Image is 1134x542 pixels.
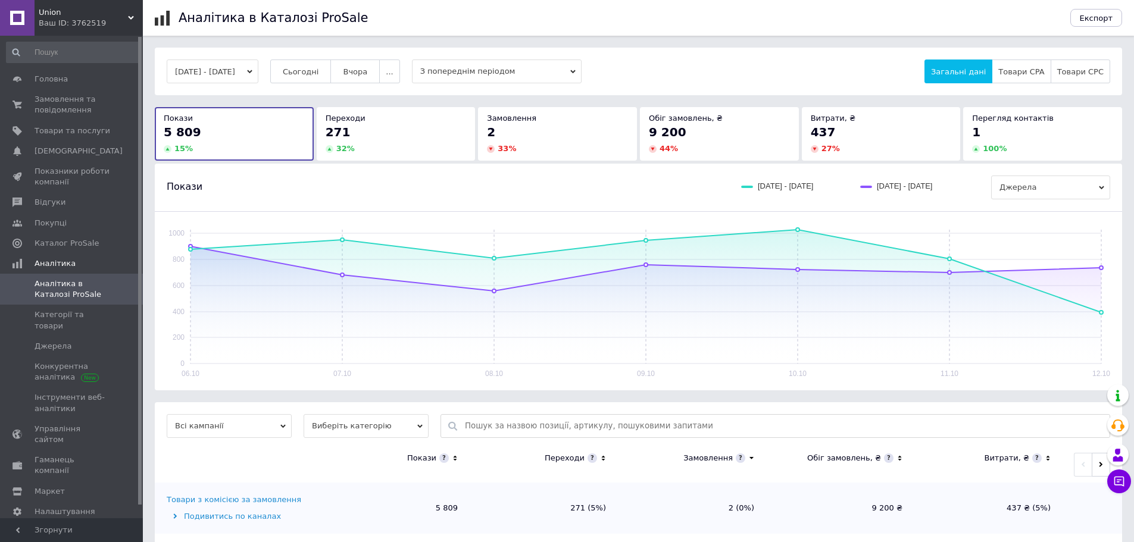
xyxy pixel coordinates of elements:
span: Каталог ProSale [35,238,99,249]
span: Джерела [35,341,71,352]
span: 44 % [660,144,678,153]
span: 2 [487,125,495,139]
span: Покази [164,114,193,123]
button: Товари CPA [992,59,1051,83]
text: 12.10 [1092,369,1110,378]
td: 5 809 [321,483,470,534]
button: Експорт [1070,9,1123,27]
span: 32 % [336,144,355,153]
span: Сьогодні [283,67,319,76]
span: Аналітика в Каталозі ProSale [35,278,110,300]
span: 5 809 [164,125,201,139]
text: 1000 [168,229,185,237]
span: Конкурентна аналітика [35,361,110,383]
span: Джерела [991,176,1110,199]
span: 15 % [174,144,193,153]
span: ... [386,67,393,76]
span: Категорії та товари [35,309,110,331]
div: Товари з комісією за замовлення [167,494,301,505]
span: [DEMOGRAPHIC_DATA] [35,146,123,156]
span: Управління сайтом [35,424,110,445]
span: З попереднім періодом [412,59,582,83]
td: 9 200 ₴ [766,483,914,534]
span: Товари CPC [1057,67,1104,76]
input: Пошук [6,42,140,63]
span: Товари CPA [998,67,1044,76]
span: Маркет [35,486,65,497]
span: Налаштування [35,506,95,517]
text: 11.10 [941,369,958,378]
button: Товари CPC [1051,59,1110,83]
span: 27 % [821,144,840,153]
span: Гаманець компанії [35,455,110,476]
span: Експорт [1080,14,1113,23]
text: 800 [173,255,185,264]
button: [DATE] - [DATE] [167,59,258,83]
text: 06.10 [182,369,199,378]
text: 200 [173,333,185,342]
span: Замовлення [487,114,536,123]
div: Подивитись по каналах [167,511,318,522]
span: Переходи [326,114,365,123]
span: Виберіть категорію [304,414,429,438]
div: Замовлення [683,453,733,463]
text: 400 [173,308,185,316]
span: 100 % [983,144,1007,153]
div: Витрати, ₴ [984,453,1029,463]
span: Інструменти веб-аналітики [35,392,110,413]
text: 10.10 [789,369,807,378]
td: 271 (5%) [470,483,618,534]
td: 2 (0%) [618,483,766,534]
span: Покази [167,180,202,193]
span: 33 % [498,144,516,153]
button: Сьогодні [270,59,332,83]
span: Головна [35,74,68,84]
span: Товари та послуги [35,126,110,136]
text: 07.10 [333,369,351,378]
td: 437 ₴ (5%) [914,483,1063,534]
span: Перегляд контактів [972,114,1054,123]
span: Обіг замовлень, ₴ [649,114,723,123]
span: Замовлення та повідомлення [35,94,110,115]
text: 0 [180,359,185,368]
h1: Аналітика в Каталозі ProSale [179,11,368,25]
span: Витрати, ₴ [811,114,856,123]
span: Union [39,7,128,18]
span: Всі кампанії [167,414,292,438]
div: Переходи [545,453,585,463]
span: 271 [326,125,351,139]
div: Покази [407,453,436,463]
text: 09.10 [637,369,655,378]
span: 437 [811,125,836,139]
span: 9 200 [649,125,686,139]
text: 600 [173,281,185,290]
span: Аналітика [35,258,76,269]
div: Ваш ID: 3762519 [39,18,143,29]
input: Пошук за назвою позиції, артикулу, пошуковими запитами [465,415,1104,437]
span: 1 [972,125,980,139]
text: 08.10 [485,369,503,378]
button: Вчора [330,59,380,83]
span: Вчора [343,67,367,76]
span: Показники роботи компанії [35,166,110,187]
span: Відгуки [35,197,65,208]
div: Обіг замовлень, ₴ [807,453,881,463]
span: Покупці [35,218,67,228]
button: Загальні дані [924,59,992,83]
span: Загальні дані [931,67,986,76]
button: ... [379,59,399,83]
button: Чат з покупцем [1107,469,1131,493]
